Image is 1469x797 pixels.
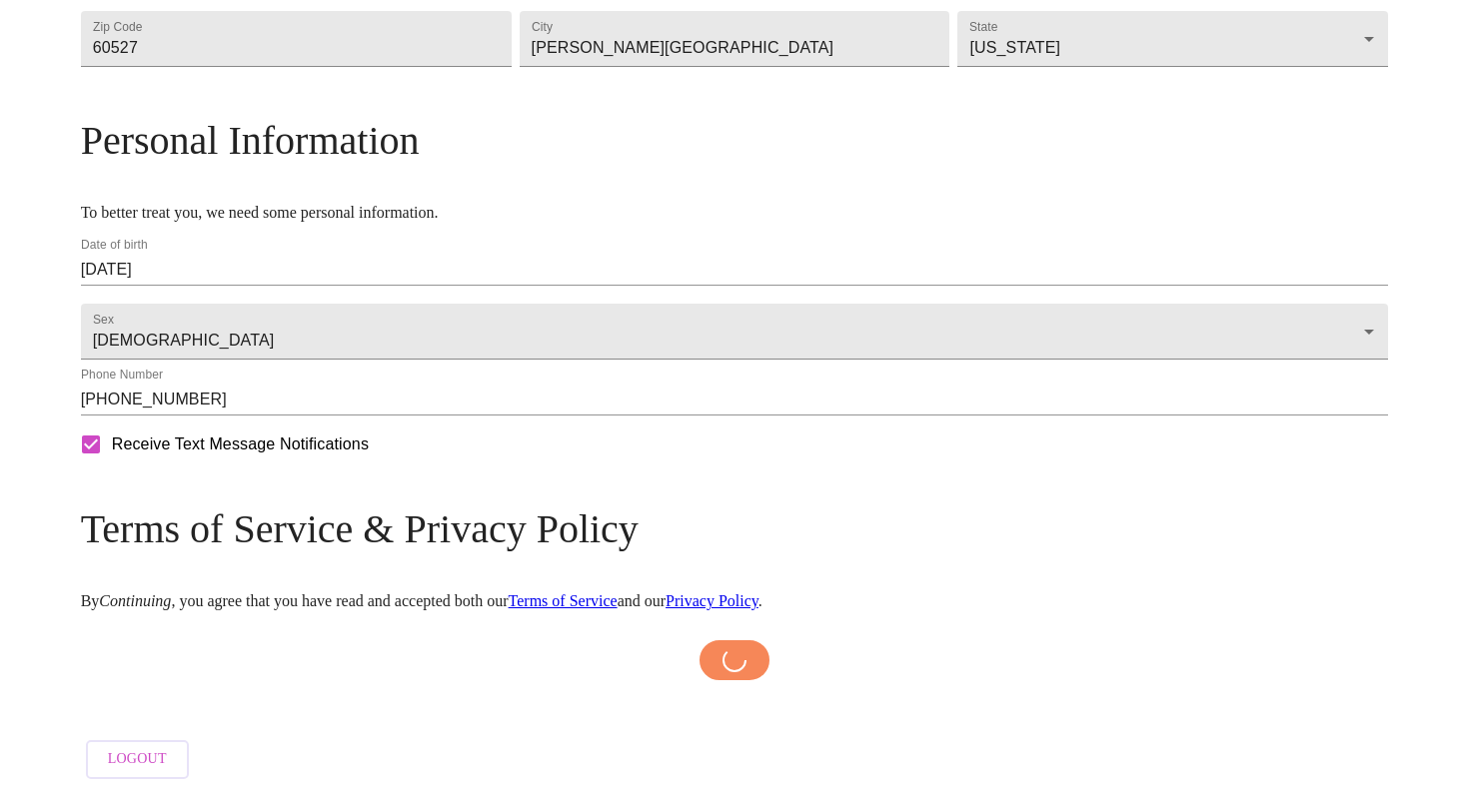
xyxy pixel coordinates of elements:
[99,592,171,609] em: Continuing
[509,592,618,609] a: Terms of Service
[957,11,1388,67] div: [US_STATE]
[81,204,1389,222] p: To better treat you, we need some personal information.
[86,740,189,779] button: Logout
[81,592,1389,610] p: By , you agree that you have read and accepted both our and our .
[81,240,148,252] label: Date of birth
[81,505,1389,552] h3: Terms of Service & Privacy Policy
[666,592,758,609] a: Privacy Policy
[81,304,1389,360] div: [DEMOGRAPHIC_DATA]
[81,370,163,382] label: Phone Number
[81,117,1389,164] h3: Personal Information
[112,432,369,456] span: Receive Text Message Notifications
[108,747,167,772] span: Logout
